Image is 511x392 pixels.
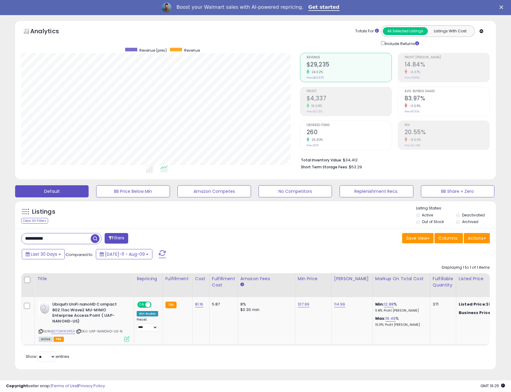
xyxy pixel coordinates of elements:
[307,144,318,147] small: Prev: 205
[298,276,329,282] div: Min Price
[459,310,509,316] div: $114.95
[433,276,454,288] div: Fulfillable Quantity
[402,233,434,243] button: Save View
[442,265,490,271] div: Displaying 1 to 1 of 1 items
[96,249,152,259] button: [DATE]-11 - Aug-09
[30,27,71,37] h5: Analytics
[405,76,420,79] small: Prev: 15.85%
[6,383,28,389] strong: Copyright
[307,90,392,93] span: Profit
[422,212,433,218] label: Active
[176,4,303,10] div: Boost your Walmart sales with AI-powered repricing.
[6,383,105,389] div: seller snap | |
[433,302,451,307] div: 371
[298,301,310,307] a: 107.99
[31,251,57,257] span: Last 30 Days
[307,110,322,113] small: Prev: $3,736
[405,110,419,113] small: Prev: 87.10%
[375,309,425,313] p: 11.41% Profit [PERSON_NAME]
[22,249,65,259] button: Last 30 Days
[240,276,293,282] div: Amazon Fees
[138,302,145,307] span: ON
[54,337,64,342] span: FBA
[212,302,233,307] div: 5.87
[405,129,490,137] h2: 20.55%
[407,138,421,142] small: -8.50%
[459,276,511,282] div: Listed Price
[422,219,444,224] label: Out of Stock
[301,157,342,163] b: Total Inventory Value:
[480,383,505,389] span: 2025-09-9 19:25 GMT
[407,104,421,108] small: -3.59%
[52,383,77,389] a: Terms of Use
[373,273,430,297] th: The percentage added to the cost of goods (COGS) that forms the calculator for Min & Max prices.
[307,56,392,59] span: Revenue
[462,219,478,224] label: Archived
[39,302,51,314] img: 31mQoVb1QAL._SL40_.jpg
[308,4,340,11] a: Get started
[435,233,463,243] button: Columns
[301,164,348,170] b: Short Term Storage Fees:
[307,129,392,137] h2: 260
[375,323,425,327] p: 16.31% Profit [PERSON_NAME]
[105,233,128,244] button: Filters
[165,276,190,282] div: Fulfillment
[459,310,492,316] b: Business Price:
[309,138,323,142] small: 26.83%
[307,95,392,103] h2: $4,337
[334,301,345,307] a: 114.99
[421,185,494,197] button: BB Share = Zero
[334,276,370,282] div: [PERSON_NAME]
[39,302,129,341] div: ASIN:
[416,206,496,211] p: Listing States:
[195,301,203,307] a: 81.16
[66,252,93,258] span: Compared to:
[105,251,145,257] span: [DATE]-11 - Aug-09
[240,302,291,307] div: 8%
[162,3,171,12] img: Profile image for Adrian
[307,76,324,79] small: Prev: $23,573
[376,40,426,47] div: Include Returns
[137,318,158,331] div: Preset:
[301,156,485,163] li: $34,412
[26,354,69,359] span: Show: entries
[259,185,332,197] button: No Competitors
[438,235,457,241] span: Columns
[184,48,200,53] span: Revenue
[405,56,490,59] span: Profit [PERSON_NAME]
[151,302,160,307] span: OFF
[464,233,490,243] button: Actions
[405,61,490,69] h2: 14.84%
[195,276,207,282] div: Cost
[39,337,53,342] span: All listings currently available for purchase on Amazon
[384,301,394,307] a: 12.88
[375,316,386,321] b: Max:
[428,27,473,35] button: Listings With Cost
[78,383,105,389] a: Privacy Policy
[407,70,420,74] small: -6.37%
[137,311,158,316] div: Win BuyBox
[37,276,132,282] div: Title
[405,90,490,93] span: Avg. Buybox Share
[459,301,486,307] b: Listed Price:
[375,301,384,307] b: Min:
[51,329,75,334] a: B07DWW3P6K
[15,185,89,197] button: Default
[405,95,490,103] h2: 83.97%
[165,302,177,308] small: FBA
[340,185,413,197] button: Replenishment Recs.
[96,185,170,197] button: BB Price Below Min
[139,48,167,53] span: Revenue (prev)
[212,276,235,288] div: Fulfillment Cost
[459,302,509,307] div: $110.00
[375,316,425,327] div: %
[177,185,251,197] button: Amazon Competes
[375,276,428,282] div: Markup on Total Cost
[309,104,322,108] small: 16.08%
[21,218,48,224] div: Clear All Filters
[355,28,379,34] div: Totals For
[240,282,244,287] small: Amazon Fees.
[32,208,55,216] h5: Listings
[307,61,392,69] h2: $29,235
[386,316,395,322] a: 19.49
